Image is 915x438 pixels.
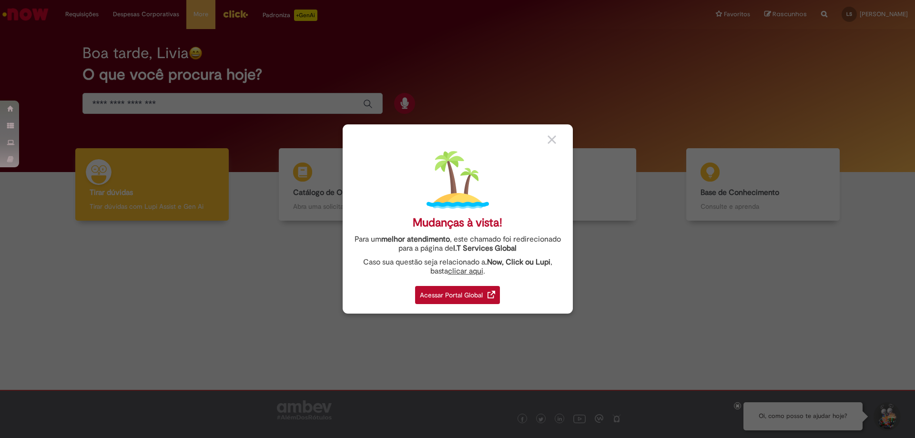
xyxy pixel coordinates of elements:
img: redirect_link.png [488,291,495,298]
strong: .Now, Click ou Lupi [485,257,550,267]
div: Caso sua questão seja relacionado a , basta . [350,258,566,276]
div: Acessar Portal Global [415,286,500,304]
strong: melhor atendimento [381,234,450,244]
a: Acessar Portal Global [415,281,500,304]
a: clicar aqui [448,261,483,276]
div: Para um , este chamado foi redirecionado para a página de [350,235,566,253]
div: Mudanças à vista! [413,216,502,230]
a: I.T Services Global [453,238,517,253]
img: island.png [427,149,489,211]
img: close_button_grey.png [548,135,556,144]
